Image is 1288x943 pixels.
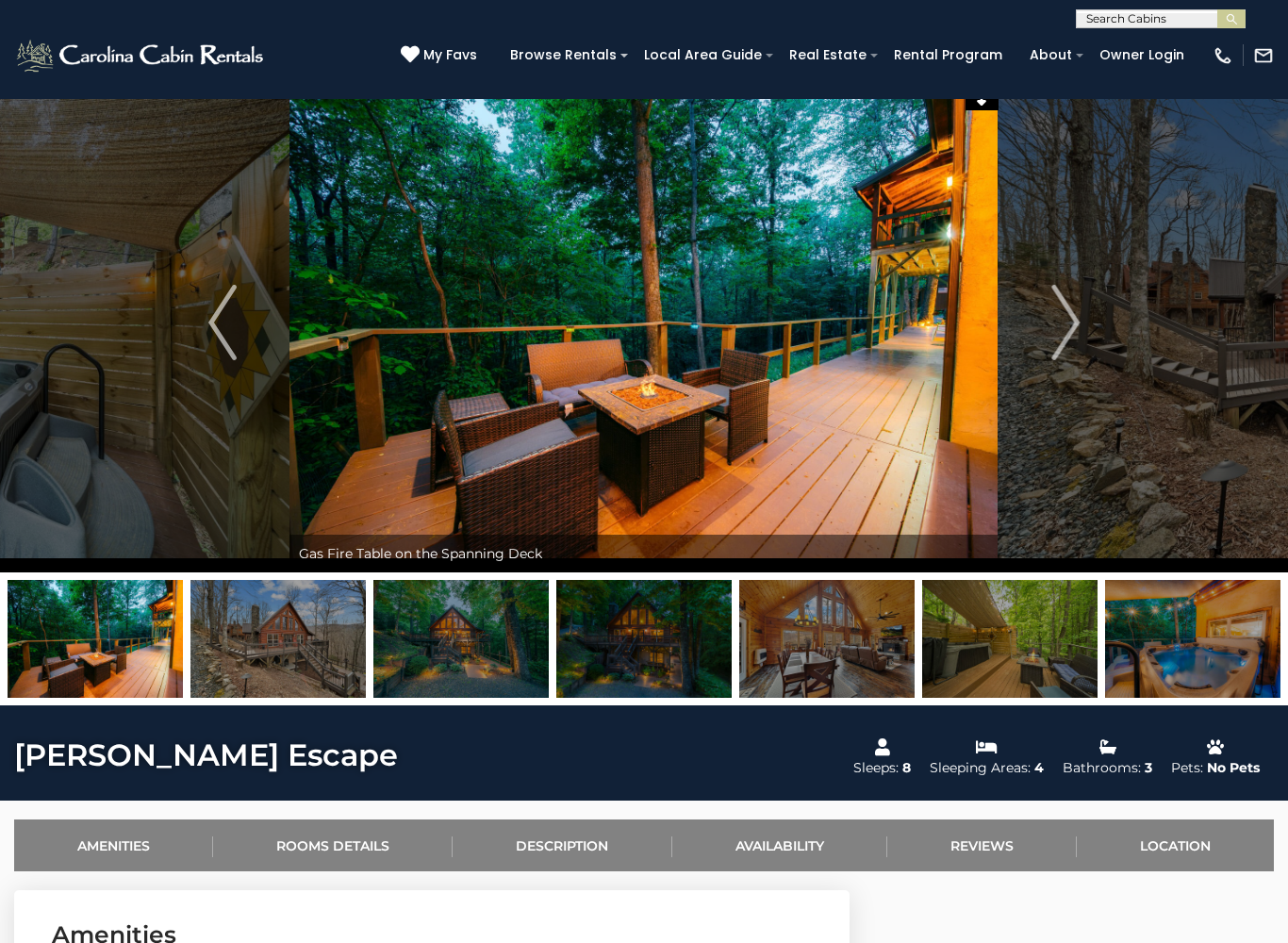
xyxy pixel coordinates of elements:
img: arrow [208,285,237,360]
img: arrow [1051,285,1080,360]
a: About [1020,41,1082,70]
img: 168627805 [556,580,732,698]
img: phone-regular-white.png [1213,45,1233,66]
img: 168627807 [1105,580,1280,698]
a: My Favs [401,45,482,66]
a: Real Estate [780,41,876,70]
span: My Favs [423,45,477,65]
img: White-1-2.png [14,37,269,74]
img: 168624338 [922,580,1098,698]
a: Reviews [887,819,1077,871]
a: Local Area Guide [635,41,771,70]
img: 168122160 [190,580,366,698]
a: Availability [672,819,887,871]
img: 168627808 [8,580,183,698]
a: Owner Login [1090,41,1194,70]
button: Next [999,73,1132,572]
a: Location [1077,819,1274,871]
div: Gas Fire Table on the Spanning Deck [289,535,998,572]
a: Browse Rentals [501,41,626,70]
a: Rooms Details [213,819,453,871]
a: Description [453,819,671,871]
a: Amenities [14,819,213,871]
button: Previous [156,73,289,572]
a: Rental Program [884,41,1012,70]
img: 168122120 [739,580,915,698]
img: 168627811 [373,580,549,698]
img: mail-regular-white.png [1253,45,1274,66]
